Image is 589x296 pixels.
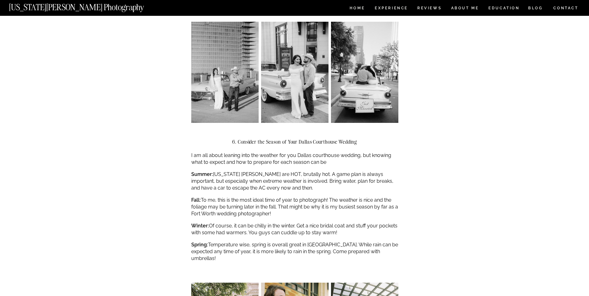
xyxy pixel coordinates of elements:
[451,6,479,11] a: ABOUT ME
[191,241,398,262] p: Temperature wise, spring is overall great in [GEOGRAPHIC_DATA]. While rain can be expected any ti...
[331,22,398,123] img: dallas courthouse wedding with dfw vintage cars
[348,6,366,11] a: HOME
[191,152,398,166] p: I am all about leaning into the weather for you Dallas courthouse wedding, but knowing what to ex...
[528,6,543,11] a: BLOG
[488,6,520,11] a: EDUCATION
[191,171,213,177] strong: Summer:
[191,22,259,123] img: dallas courthouse wedding with dfw vintage cars
[9,3,165,8] a: [US_STATE][PERSON_NAME] Photography
[191,197,201,203] strong: Fall:
[191,223,209,229] strong: Winter:
[261,22,328,123] img: dallas courthouse wedding with dfw vintage cars
[191,242,208,248] strong: Spring:
[191,197,398,218] p: To me, this is the most ideal time of year to photograph! The weather is nice and the foliage may...
[191,171,398,192] p: [US_STATE] [PERSON_NAME] are HOT, brutally hot. A game plan is always important, but especially w...
[191,222,398,236] p: Of course, it can be chilly in the winter. Get a nice bridal coat and stuff your pockets with som...
[553,5,579,11] a: CONTACT
[375,6,407,11] a: Experience
[191,139,398,145] h2: 6. Consider the Season of Your Dallas Courthouse Wedding
[417,6,441,11] a: REVIEWS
